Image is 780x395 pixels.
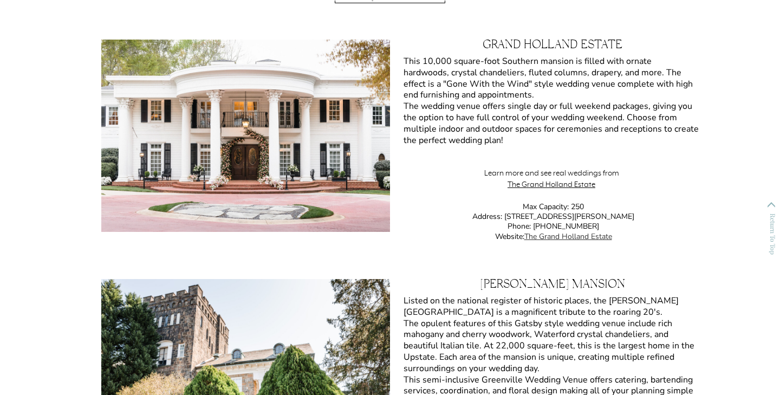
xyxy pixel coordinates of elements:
p: This 10,000 square-foot Southern mansion is filled with ornate hardwoods, crystal chandeliers, fl... [404,56,699,154]
a: The Grand Holland Estate [524,231,612,242]
p: Return To Top [766,210,777,258]
a: The Grand Holland Estate [508,179,595,189]
p: Max Capacity: 250 Address: [STREET_ADDRESS][PERSON_NAME] Phone: [PHONE_NUMBER] Website: [404,202,703,247]
p: Learn more and see real weddings from [479,167,623,191]
h3: [PERSON_NAME] Mansion [390,279,715,297]
h3: Grand Holland Estate [390,40,715,57]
